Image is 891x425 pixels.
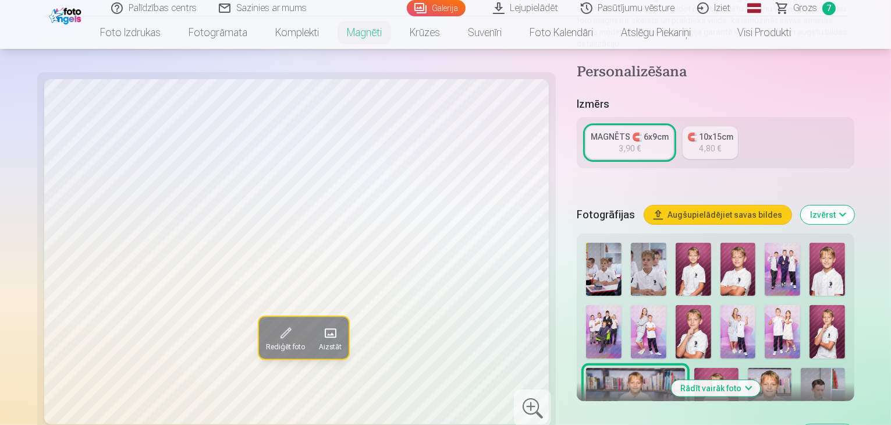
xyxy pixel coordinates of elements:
[258,317,311,359] button: Rediģēt foto
[577,63,854,82] h4: Personalizēšana
[396,16,454,49] a: Krūzes
[822,2,836,15] span: 7
[516,16,607,49] a: Foto kalendāri
[577,207,635,223] h5: Fotogrāfijas
[175,16,261,49] a: Fotogrāmata
[86,16,175,49] a: Foto izdrukas
[333,16,396,49] a: Magnēti
[318,343,340,352] span: Aizstāt
[261,16,333,49] a: Komplekti
[577,96,854,112] h5: Izmērs
[586,126,673,159] a: MAGNĒTS 🧲 6x9cm3,90 €
[591,131,669,143] div: MAGNĒTS 🧲 6x9cm
[801,206,854,224] button: Izvērst
[644,206,791,224] button: Augšupielādējiet savas bildes
[619,143,641,154] div: 3,90 €
[454,16,516,49] a: Suvenīri
[311,317,347,359] button: Aizstāt
[705,16,805,49] a: Visi produkti
[265,343,304,352] span: Rediģēt foto
[794,1,818,15] span: Grozs
[700,143,722,154] div: 4,80 €
[671,380,760,396] button: Rādīt vairāk foto
[683,126,738,159] a: 🧲 10x15cm4,80 €
[607,16,705,49] a: Atslēgu piekariņi
[687,131,733,143] div: 🧲 10x15cm
[49,5,84,24] img: /fa1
